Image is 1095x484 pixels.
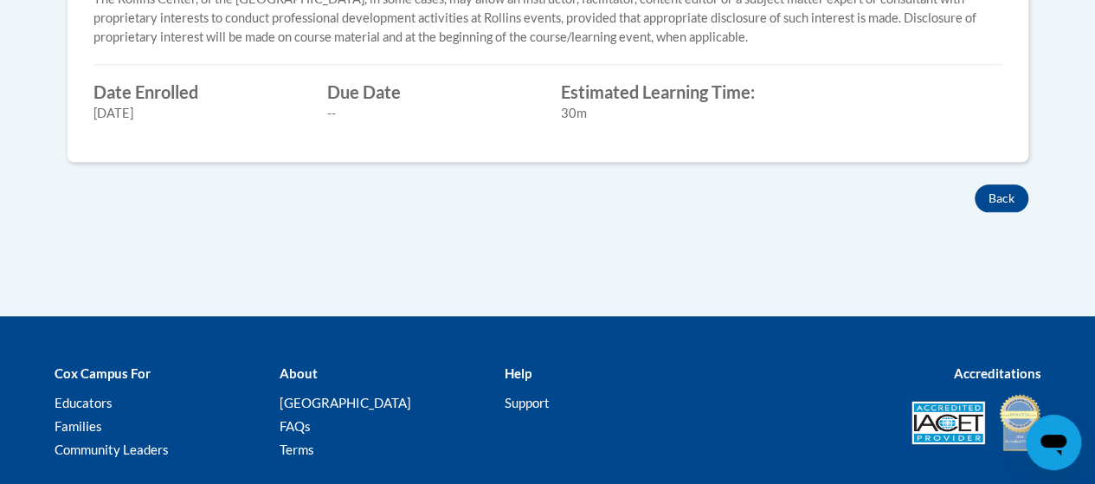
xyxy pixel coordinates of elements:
[279,365,317,381] b: About
[504,365,531,381] b: Help
[561,82,769,101] label: Estimated Learning Time:
[93,82,301,101] label: Date Enrolled
[279,418,310,434] a: FAQs
[327,82,535,101] label: Due Date
[975,184,1028,212] button: Back
[55,442,169,457] a: Community Leaders
[561,104,769,123] div: 30m
[55,365,151,381] b: Cox Campus For
[327,104,535,123] div: --
[1026,415,1081,470] iframe: Button to launch messaging window
[279,395,410,410] a: [GEOGRAPHIC_DATA]
[504,395,549,410] a: Support
[954,365,1041,381] b: Accreditations
[998,392,1041,453] img: IDA® Accredited
[93,104,301,123] div: [DATE]
[279,442,313,457] a: Terms
[55,418,102,434] a: Families
[55,395,113,410] a: Educators
[911,401,985,444] img: Accredited IACET® Provider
